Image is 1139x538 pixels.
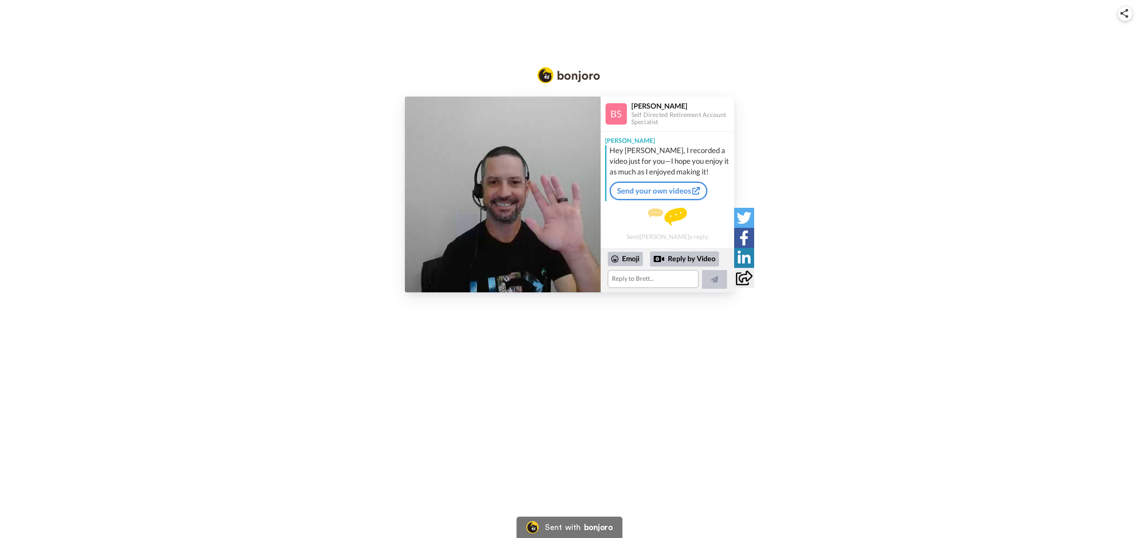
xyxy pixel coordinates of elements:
[601,205,734,243] div: Send [PERSON_NAME] a reply.
[631,101,734,110] div: [PERSON_NAME]
[610,145,732,177] div: Hey [PERSON_NAME], I recorded a video just for you—I hope you enjoy it as much as I enjoyed makin...
[537,67,600,83] img: Bonjoro Logo
[606,103,627,125] img: Profile Image
[648,208,687,226] img: message.svg
[650,251,719,267] div: Reply by Video
[654,254,664,264] div: Reply by Video
[608,252,643,266] div: Emoji
[1120,9,1128,18] img: ic_share.svg
[601,132,734,145] div: [PERSON_NAME]
[610,182,707,200] a: Send your own videos
[631,111,734,126] div: Self Directed Retirement Account Specialist
[405,97,601,292] img: 4b914a68-8212-4c6b-890b-678d111b4be5-thumb.jpg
